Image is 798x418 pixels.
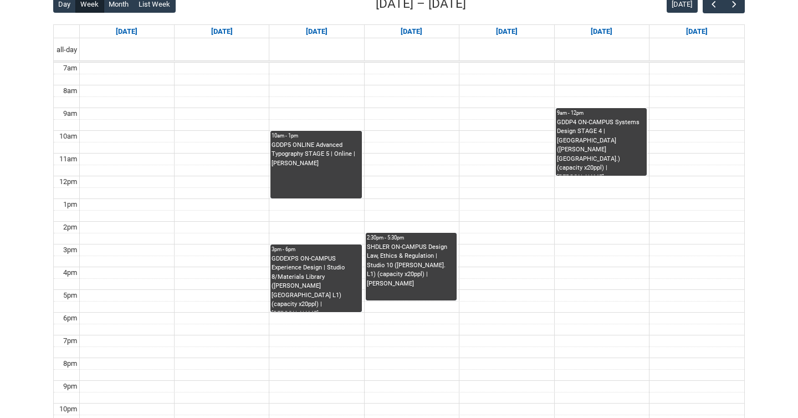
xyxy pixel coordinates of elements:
[367,234,456,242] div: 2:30pm - 5:30pm
[494,25,520,38] a: Go to September 18, 2025
[61,244,79,256] div: 3pm
[61,267,79,278] div: 4pm
[684,25,710,38] a: Go to September 20, 2025
[61,313,79,324] div: 6pm
[367,243,456,289] div: SHDLER ON-CAMPUS Design Law, Ethics & Regulation | Studio 10 ([PERSON_NAME]. L1) (capacity x20ppl...
[304,25,330,38] a: Go to September 16, 2025
[61,85,79,96] div: 8am
[61,381,79,392] div: 9pm
[272,254,360,312] div: GDDEXPS ON-CAMPUS Experience Design | Studio 8/Materials Library ([PERSON_NAME][GEOGRAPHIC_DATA] ...
[398,25,424,38] a: Go to September 17, 2025
[57,131,79,142] div: 10am
[61,222,79,233] div: 2pm
[272,141,360,169] div: GDDP5 ONLINE Advanced Typography STAGE 5 | Online | [PERSON_NAME]
[61,335,79,346] div: 7pm
[57,154,79,165] div: 11am
[61,63,79,74] div: 7am
[589,25,615,38] a: Go to September 19, 2025
[57,176,79,187] div: 12pm
[114,25,140,38] a: Go to September 14, 2025
[61,199,79,210] div: 1pm
[272,132,360,140] div: 10am - 1pm
[57,404,79,415] div: 10pm
[61,290,79,301] div: 5pm
[61,108,79,119] div: 9am
[209,25,235,38] a: Go to September 15, 2025
[61,358,79,369] div: 8pm
[54,44,79,55] span: all-day
[557,118,646,176] div: GDDP4 ON-CAMPUS Systems Design STAGE 4 | [GEOGRAPHIC_DATA] ([PERSON_NAME][GEOGRAPHIC_DATA].) (cap...
[272,246,360,253] div: 3pm - 6pm
[557,109,646,117] div: 9am - 12pm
